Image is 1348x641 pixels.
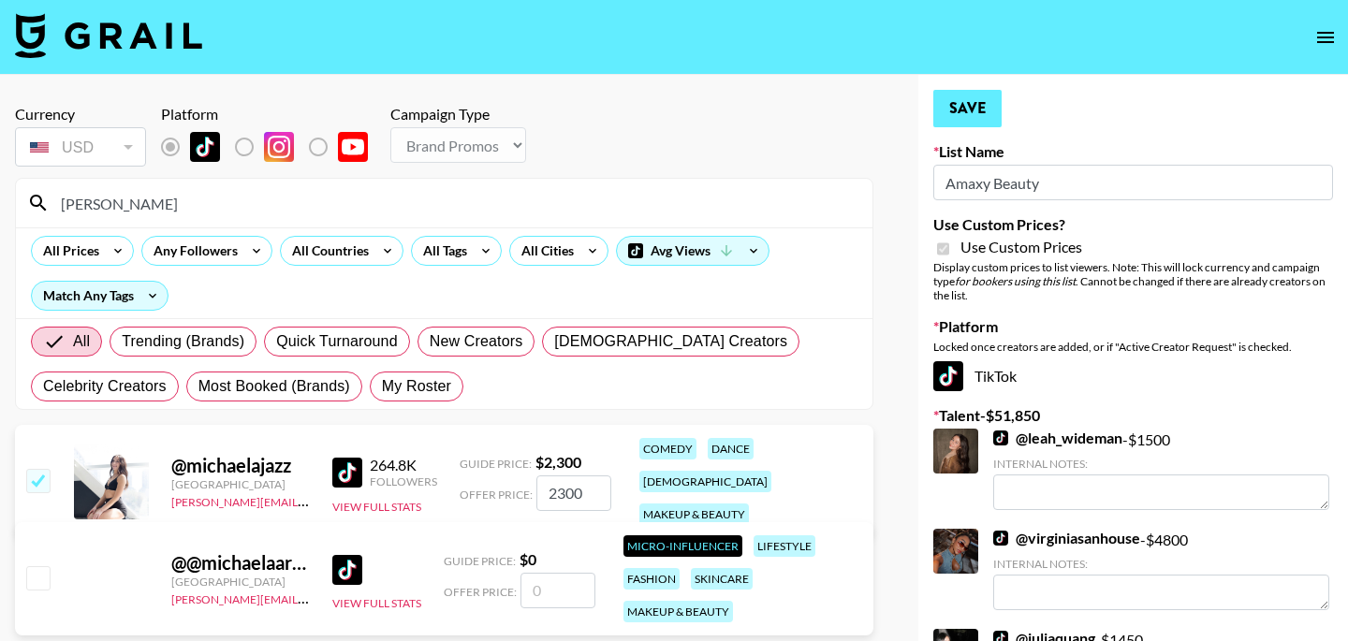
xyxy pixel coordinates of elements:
[623,601,733,622] div: makeup & beauty
[444,585,517,599] span: Offer Price:
[161,127,383,167] div: List locked to TikTok.
[993,429,1329,510] div: - $ 1500
[171,477,310,491] div: [GEOGRAPHIC_DATA]
[639,503,749,525] div: makeup & beauty
[43,375,167,398] span: Celebrity Creators
[19,131,142,164] div: USD
[933,215,1333,234] label: Use Custom Prices?
[332,555,362,585] img: TikTok
[933,90,1002,127] button: Save
[639,471,771,492] div: [DEMOGRAPHIC_DATA]
[171,454,310,477] div: @ michaelajazz
[32,282,168,310] div: Match Any Tags
[460,457,532,471] span: Guide Price:
[993,529,1140,547] a: @virginiasanhouse
[933,361,963,391] img: TikTok
[993,529,1329,610] div: - $ 4800
[171,551,310,575] div: @ @michaelaarnone
[332,458,362,488] img: TikTok
[510,237,578,265] div: All Cities
[933,260,1333,302] div: Display custom prices to list viewers. Note: This will lock currency and campaign type . Cannot b...
[332,596,421,610] button: View Full Stats
[15,13,202,58] img: Grail Talent
[691,568,753,590] div: skincare
[623,568,680,590] div: fashion
[933,340,1333,354] div: Locked once creators are added, or if "Active Creator Request" is checked.
[933,361,1333,391] div: TikTok
[993,430,1008,445] img: TikTok
[264,132,294,162] img: Instagram
[933,317,1333,336] label: Platform
[15,105,146,124] div: Currency
[520,573,595,608] input: 0
[338,132,368,162] img: YouTube
[412,237,471,265] div: All Tags
[955,274,1076,288] em: for bookers using this list
[554,330,787,353] span: [DEMOGRAPHIC_DATA] Creators
[332,500,421,514] button: View Full Stats
[520,550,536,568] strong: $ 0
[190,132,220,162] img: TikTok
[623,535,742,557] div: Micro-Influencer
[276,330,398,353] span: Quick Turnaround
[370,474,437,488] div: Followers
[15,124,146,170] div: Currency is locked to USD
[161,105,383,124] div: Platform
[430,330,523,353] span: New Creators
[444,554,516,568] span: Guide Price:
[281,237,373,265] div: All Countries
[993,557,1329,571] div: Internal Notes:
[960,238,1082,256] span: Use Custom Prices
[390,105,526,124] div: Campaign Type
[639,438,696,459] div: comedy
[382,375,451,398] span: My Roster
[460,488,533,502] span: Offer Price:
[171,575,310,589] div: [GEOGRAPHIC_DATA]
[933,142,1333,161] label: List Name
[993,429,1122,447] a: @leah_wideman
[171,589,448,606] a: [PERSON_NAME][EMAIL_ADDRESS][DOMAIN_NAME]
[535,453,581,471] strong: $ 2,300
[708,438,754,459] div: dance
[142,237,242,265] div: Any Followers
[1307,19,1344,56] button: open drawer
[370,456,437,474] div: 264.8K
[122,330,244,353] span: Trending (Brands)
[536,475,611,511] input: 2,300
[73,330,90,353] span: All
[993,531,1008,546] img: TikTok
[933,406,1333,425] label: Talent - $ 51,850
[50,188,861,218] input: Search by User Name
[171,491,448,509] a: [PERSON_NAME][EMAIL_ADDRESS][DOMAIN_NAME]
[754,535,815,557] div: lifestyle
[993,457,1329,471] div: Internal Notes:
[198,375,350,398] span: Most Booked (Brands)
[617,237,769,265] div: Avg Views
[32,237,103,265] div: All Prices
